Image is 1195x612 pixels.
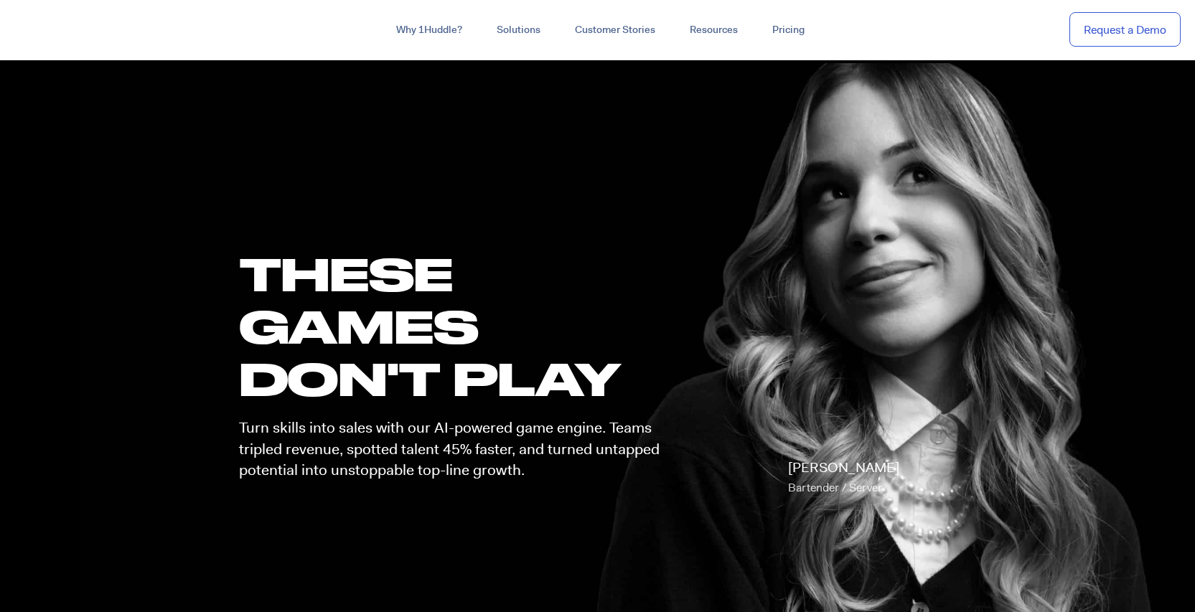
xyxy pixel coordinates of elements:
[788,458,899,498] p: [PERSON_NAME]
[14,16,117,43] img: ...
[673,17,755,43] a: Resources
[479,17,558,43] a: Solutions
[239,418,673,481] p: Turn skills into sales with our AI-powered game engine. Teams tripled revenue, spotted talent 45%...
[558,17,673,43] a: Customer Stories
[239,248,673,405] h1: these GAMES DON'T PLAY
[788,480,882,495] span: Bartender / Server
[1069,12,1181,47] a: Request a Demo
[755,17,822,43] a: Pricing
[379,17,479,43] a: Why 1Huddle?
